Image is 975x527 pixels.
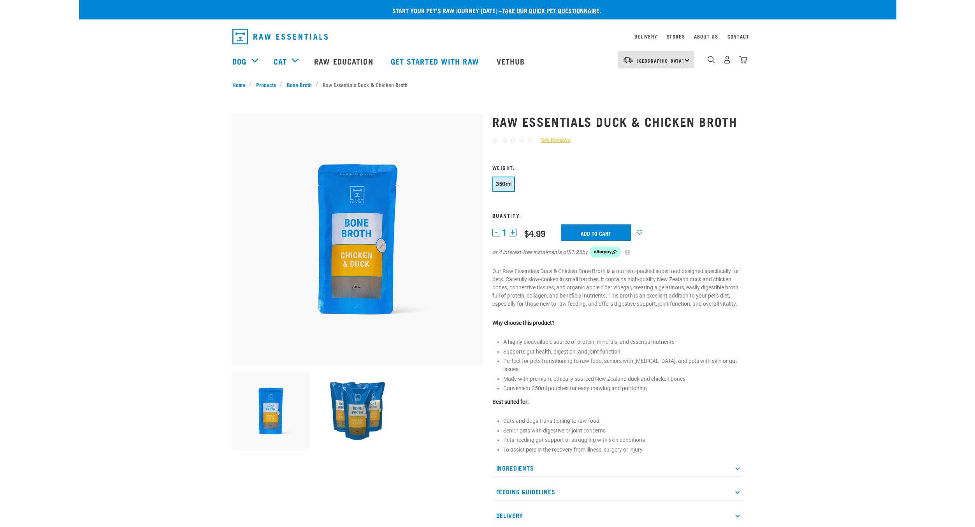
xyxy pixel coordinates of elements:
[232,114,483,364] img: RE Product Shoot 2023 Nov8793 1
[503,427,743,435] li: Senior pets with digestive or joint concerns
[492,165,743,170] h3: Weight:
[232,29,328,44] img: Raw Essentials Logo
[383,46,489,77] a: Get started with Raw
[501,135,508,144] span: ☆
[568,248,582,256] span: $1.25
[492,247,743,257] div: or 4 interest-free instalments of by
[85,6,902,15] p: Start your pet’s raw journey [DATE] –
[492,399,529,405] strong: Best suited for:
[492,229,500,236] button: -
[503,446,743,454] li: To assist pets in the recovery from illness, surgery or injury
[533,136,571,144] a: See Reviews
[79,46,896,77] nav: dropdown navigation
[727,35,749,38] a: Contact
[492,483,743,501] p: Feeding Guidelines
[518,135,525,144] span: ☆
[723,56,731,64] img: user.png
[667,35,685,38] a: Stores
[492,507,743,524] p: Delivery
[509,135,516,144] span: ☆
[708,56,715,63] img: home-icon-1@2x.png
[561,224,631,241] input: Add to cart
[492,177,515,192] button: 350ml
[496,181,512,187] span: 350ml
[739,56,747,64] img: home-icon@2x.png
[503,384,743,392] li: Convenient 350ml pouches for easy thawing and portioning
[274,55,287,67] a: Cat
[503,348,743,356] li: Supports gut health, digestion, and joint function
[524,228,545,238] div: $4.99
[492,212,743,218] h3: Quantity:
[503,436,743,444] li: Pets needing gut support or struggling with skin conditions
[634,35,657,38] a: Delivery
[252,81,280,89] a: Products
[509,229,516,236] button: +
[226,26,749,47] nav: dropdown navigation
[492,320,555,326] strong: Why choose this product?
[232,81,743,89] nav: breadcrumbs
[232,55,246,67] a: Dog
[502,229,507,237] span: 1
[489,46,535,77] a: Vethub
[623,56,633,63] img: van-moving.png
[492,135,499,144] span: ☆
[492,459,743,477] p: Ingredients
[503,375,743,383] li: Made with premium, ethically sourced New Zealand duck and chicken bones
[502,9,601,12] a: take our quick pet questionnaire.
[527,135,533,144] span: ☆
[694,35,718,38] a: About Us
[283,81,316,89] a: Bone Broth
[319,372,396,450] img: CD Broth
[503,338,743,346] li: A highly bioavailable source of protein, minerals, and essential nutrients
[503,357,743,373] li: Perfect for pets transitioning to raw food, seniors with [MEDICAL_DATA], and pets with skin or gu...
[590,247,621,257] img: Afterpay
[232,372,310,450] img: RE Product Shoot 2023 Nov8793 1
[232,81,249,89] a: Home
[503,417,743,425] li: Cats and dogs transitioning to raw food
[492,267,743,308] p: Our Raw Essentials Duck & Chicken Bone Broth is a nutrient-packed superfood designed specifically...
[492,114,743,128] h1: Raw Essentials Duck & Chicken Broth
[637,59,684,62] span: [GEOGRAPHIC_DATA]
[306,46,383,77] a: Raw Education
